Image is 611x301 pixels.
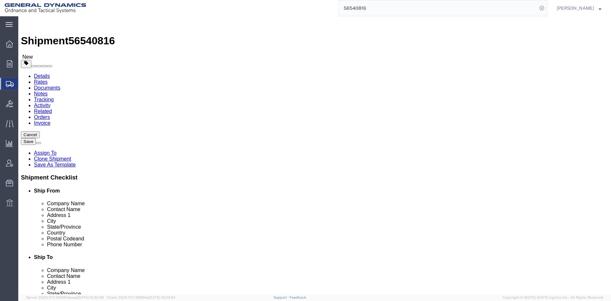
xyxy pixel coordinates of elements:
iframe: FS Legacy Container [18,16,611,294]
span: [DATE] 10:32:38 [77,295,104,299]
a: Feedback [290,295,306,299]
span: Server: 2025.17.0-1194904eeae [26,295,104,299]
span: [DATE] 10:23:34 [149,295,175,299]
span: Copyright © [DATE]-[DATE] Agistix Inc., All Rights Reserved [503,295,603,300]
img: logo [5,3,86,13]
button: [PERSON_NAME] [556,4,602,12]
a: Support [274,295,290,299]
span: Client: 2025.17.0-159f9de [107,295,175,299]
span: Russell Borum [557,5,594,12]
input: Search for shipment number, reference number [339,0,537,16]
